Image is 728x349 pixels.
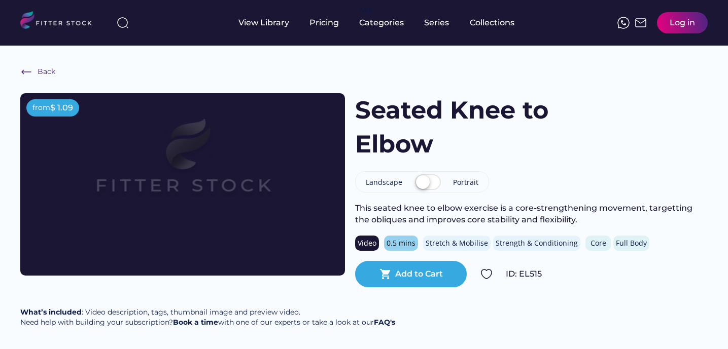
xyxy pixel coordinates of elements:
[379,268,392,280] button: shopping_cart
[358,238,376,248] div: Video
[480,268,493,280] img: Group%201000002324.svg
[395,268,443,280] div: Add to Cart
[359,5,372,15] div: fvck
[685,308,718,339] iframe: chat widget
[20,11,100,32] img: LOGO.svg
[387,238,415,248] div: 0.5 mins
[32,103,50,113] div: from
[355,203,708,225] div: This seated knee to elbow exercise is a core-strengthening movement, targetting the obliques and ...
[470,17,514,28] div: Collections
[616,238,647,248] div: Full Body
[20,66,32,78] img: Frame%20%286%29.svg
[238,17,289,28] div: View Library
[117,17,129,29] img: search-normal%203.svg
[355,93,619,161] h1: Seated Knee to Elbow
[453,177,478,187] div: Portrait
[374,318,395,327] a: FAQ's
[359,17,404,28] div: Categories
[424,17,449,28] div: Series
[366,177,402,187] div: Landscape
[38,67,55,77] div: Back
[53,93,313,239] img: Frame%2079%20%281%29.svg
[506,268,708,280] div: ID: EL515
[496,238,578,248] div: Strength & Conditioning
[617,17,630,29] img: meteor-icons_whatsapp%20%281%29.svg
[50,102,73,113] div: $ 1.09
[670,17,695,28] div: Log in
[426,238,488,248] div: Stretch & Mobilise
[309,17,339,28] div: Pricing
[635,17,647,29] img: Frame%2051.svg
[588,238,608,248] div: Core
[20,307,82,317] strong: What’s included
[173,318,218,327] a: Book a time
[20,307,395,327] div: : Video description, tags, thumbnail image and preview video. Need help with building your subscr...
